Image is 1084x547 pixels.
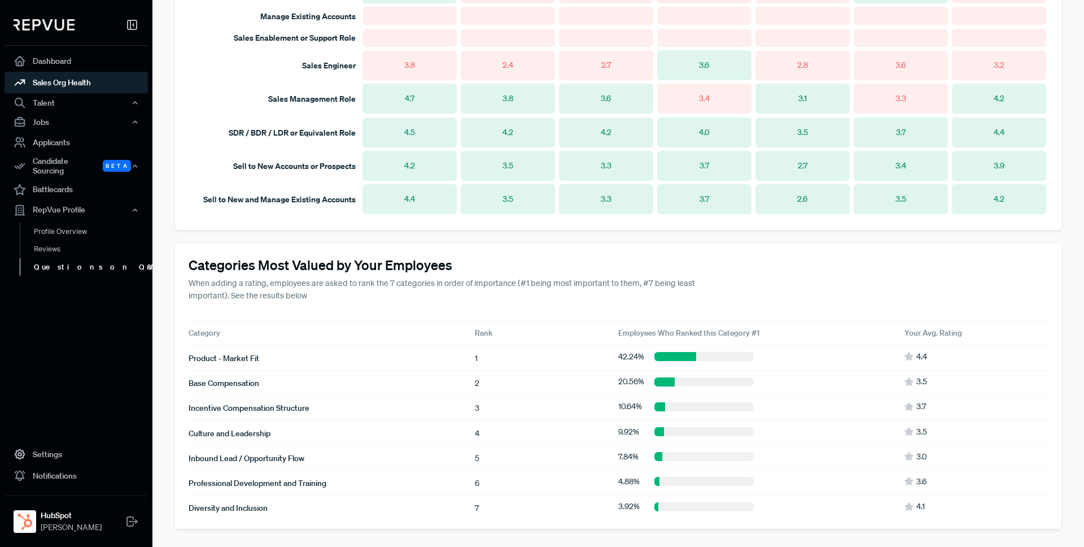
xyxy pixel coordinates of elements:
span: 3.5 [895,193,906,205]
strong: HubSpot [41,510,102,522]
a: Battlecards [5,179,148,200]
span: 3.9 [994,160,1004,172]
span: 3.5 [916,426,927,438]
span: 4.7 [405,93,414,105]
span: SDR / BDR / LDR or Equivalent Role [229,127,356,138]
a: Reviews [20,240,163,258]
button: RepVue Profile [5,200,148,219]
span: Rank [475,328,492,338]
span: 3.2 [994,59,1004,71]
span: Beta [103,160,131,172]
span: [PERSON_NAME] [41,522,102,533]
span: 3.5 [916,376,927,388]
span: 3.3 [601,160,611,172]
span: Professional Development and Training [189,478,326,488]
span: Product - Market Fit [189,353,259,363]
span: Manage Existing Accounts [260,11,356,21]
span: 3.5 [502,193,513,205]
button: Candidate Sourcing Beta [5,153,148,179]
span: 2.4 [502,59,513,71]
span: 2.8 [797,59,808,71]
p: When adding a rating, employees are asked to rank the 7 categories in order of importance (#1 bei... [189,277,704,302]
span: 5 [475,453,479,463]
a: Questions on Q&A [20,258,163,276]
img: HubSpot [16,513,34,531]
span: 3 [475,403,479,413]
span: 9.92 % [618,426,639,438]
span: 4 [475,428,479,439]
span: 3.0 [916,451,927,463]
span: 3.4 [895,160,906,172]
span: 3.5 [502,160,513,172]
span: 4.4 [994,127,1004,138]
span: Employees Who Ranked this Category #1 [618,328,759,338]
span: 2.7 [601,59,611,71]
span: Category [189,328,220,338]
a: Profile Overview [20,222,163,240]
span: 4.2 [502,127,513,138]
span: 4.4 [404,193,415,205]
span: 3.7 [700,160,709,172]
span: 1 [475,353,478,363]
span: 3.8 [404,59,415,71]
span: Incentive Compensation Structure [189,403,309,413]
span: 4.2 [994,93,1004,105]
span: 3.7 [916,401,926,413]
img: RepVue [14,19,75,31]
span: 2.6 [797,193,807,205]
span: 4.1 [916,501,925,513]
span: 42.24 % [618,351,644,363]
a: Dashboard [5,50,148,72]
span: Inbound Lead / Opportunity Flow [189,453,304,463]
span: 7 [475,503,479,513]
div: Candidate Sourcing [5,153,148,179]
a: HubSpotHubSpot[PERSON_NAME] [5,496,148,538]
span: 6 [475,478,479,488]
span: 3.1 [798,93,807,105]
span: Base Compensation [189,378,259,388]
span: Sales Engineer [302,60,356,71]
a: Settings [5,444,148,465]
span: 4.2 [601,127,611,138]
span: 20.56 % [618,376,644,388]
a: Notifications [5,465,148,487]
span: 7.84 % [618,451,639,463]
span: 10.64 % [618,401,642,413]
span: Sell to New and Manage Existing Accounts [203,194,356,205]
span: 3.7 [896,127,906,138]
span: 4.2 [994,193,1004,205]
span: Sales Management Role [268,93,356,104]
span: 4.4 [916,351,927,363]
span: 3.4 [699,93,710,105]
span: 4.0 [699,127,710,138]
a: Sales Org Health [5,72,148,93]
span: 3.3 [601,193,611,205]
span: 3.6 [699,59,709,71]
button: Talent [5,93,148,112]
span: 3.8 [502,93,513,105]
span: 4.5 [404,127,415,138]
span: 3.5 [797,127,808,138]
span: Sell to New Accounts or Prospects [233,160,356,171]
button: Jobs [5,112,148,132]
span: 4.88 % [618,476,640,488]
span: 3.6 [916,476,926,488]
span: 4.2 [404,160,415,172]
span: 3.6 [895,59,906,71]
span: 3.7 [700,193,709,205]
span: Your Avg. Rating [904,328,962,338]
span: 3.92 % [618,501,640,513]
span: Sales Enablement or Support Role [234,32,356,43]
a: Applicants [5,132,148,153]
span: Culture and Leadership [189,428,270,439]
span: 3.3 [895,93,906,105]
span: 2 [475,378,479,388]
h4: Categories Most Valued by Your Employees [189,257,1048,273]
span: 2.7 [798,160,807,172]
span: 3.6 [601,93,611,105]
span: Diversity and Inclusion [189,503,268,513]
